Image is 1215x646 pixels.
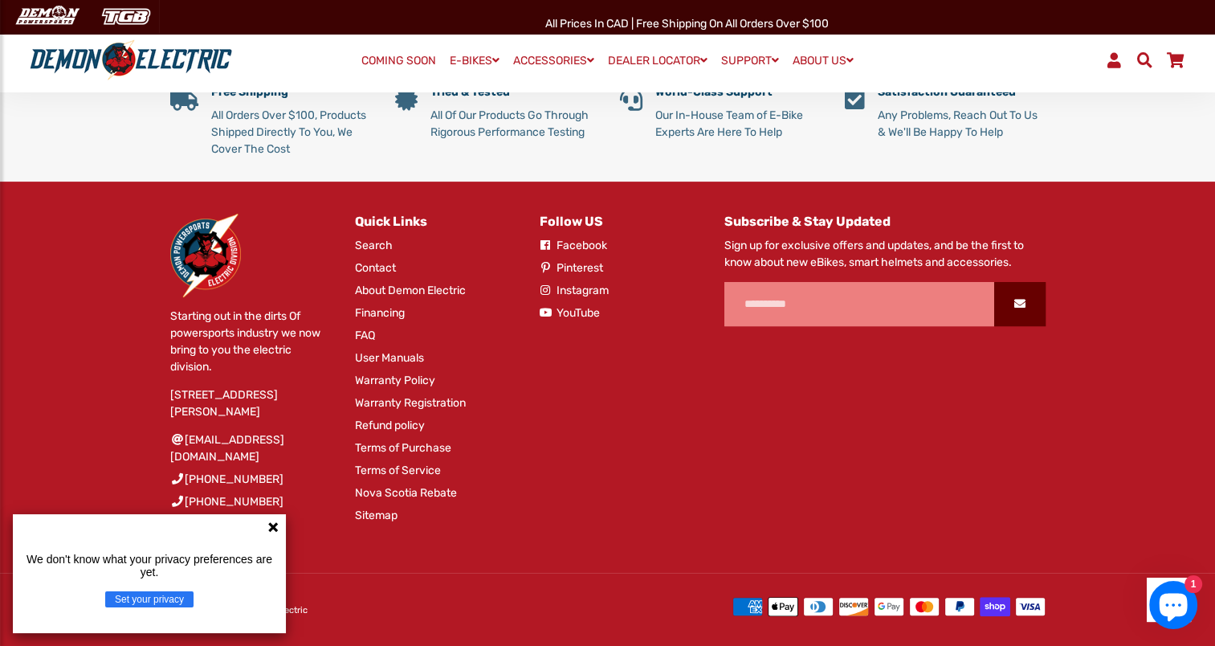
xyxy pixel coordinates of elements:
[540,214,700,229] h4: Follow US
[355,372,435,389] a: Warranty Policy
[355,440,451,456] a: Terms of Purchase
[355,462,441,479] a: Terms of Service
[355,395,466,411] a: Warranty Registration
[355,237,393,254] a: Search
[355,350,424,366] a: User Manuals
[355,214,516,229] h4: Quick Links
[355,417,425,434] a: Refund policy
[8,3,85,30] img: Demon Electric
[211,107,371,157] p: All Orders Over $100, Products Shipped Directly To You, We Cover The Cost
[170,431,331,465] a: [EMAIL_ADDRESS][DOMAIN_NAME]
[508,49,600,72] a: ACCESSORIES
[355,260,396,276] a: Contact
[540,237,607,254] a: Facebook
[355,327,375,344] a: FAQ
[170,386,331,420] p: [STREET_ADDRESS][PERSON_NAME]
[724,214,1046,229] h4: Subscribe & Stay Updated
[878,107,1046,141] p: Any Problems, Reach Out To Us & We'll Be Happy To Help
[356,50,442,72] a: COMING SOON
[355,507,398,524] a: Sitemap
[1144,581,1202,633] inbox-online-store-chat: Shopify online store chat
[655,107,821,141] p: Our In-House Team of E-Bike Experts Are Here To Help
[444,49,505,72] a: E-BIKES
[724,237,1046,271] p: Sign up for exclusive offers and updates, and be the first to know about new eBikes, smart helmet...
[105,591,194,607] button: Set your privacy
[355,305,405,321] a: Financing
[540,282,609,299] a: Instagram
[170,214,241,297] img: Demon Electric
[170,493,283,510] a: [PHONE_NUMBER]
[170,471,283,488] a: [PHONE_NUMBER]
[93,3,159,30] img: TGB Canada
[24,39,238,81] img: Demon Electric logo
[19,553,279,579] p: We don't know what your privacy preferences are yet.
[355,484,457,501] a: Nova Scotia Rebate
[430,107,596,141] p: All Of Our Products Go Through Rigorous Performance Testing
[716,49,785,72] a: SUPPORT
[602,49,713,72] a: DEALER LOCATOR
[545,17,829,31] span: All Prices in CAD | Free shipping on all orders over $100
[540,260,603,276] a: Pinterest
[787,49,859,72] a: ABOUT US
[355,282,466,299] a: About Demon Electric
[170,308,331,375] p: Starting out in the dirts Of powersports industry we now bring to you the electric division.
[540,305,600,321] a: YouTube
